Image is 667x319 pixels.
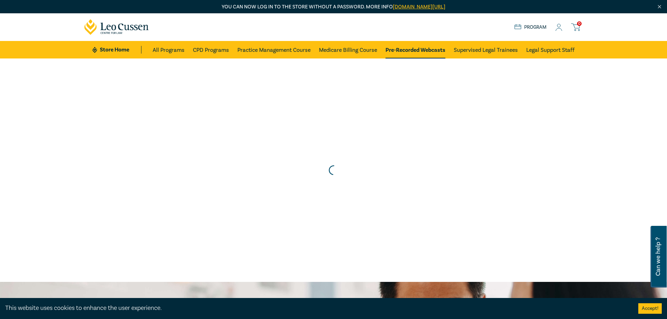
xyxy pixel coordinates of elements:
[84,3,583,11] p: You can now log in to the store without a password. More info
[656,4,662,10] img: Close
[153,41,185,58] a: All Programs
[393,4,445,10] a: [DOMAIN_NAME][URL]
[319,41,377,58] a: Medicare Billing Course
[577,21,582,26] span: 0
[92,46,141,54] a: Store Home
[454,41,518,58] a: Supervised Legal Trainees
[5,304,628,313] div: This website uses cookies to enhance the user experience.
[385,41,445,58] a: Pre-Recorded Webcasts
[514,23,547,31] a: Program
[193,41,229,58] a: CPD Programs
[655,230,661,283] span: Can we help ?
[526,41,575,58] a: Legal Support Staff
[237,41,311,58] a: Practice Management Course
[638,303,662,314] button: Accept cookies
